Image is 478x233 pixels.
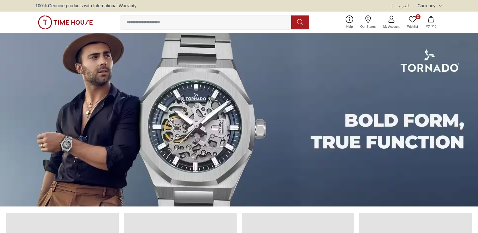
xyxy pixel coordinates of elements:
span: 100% Genuine products with International Warranty [35,3,136,9]
span: | [391,3,393,9]
span: Our Stores [358,24,378,29]
a: Our Stores [357,14,379,30]
img: ... [38,15,93,29]
span: My Account [381,24,402,29]
span: | [413,3,414,9]
a: Help [342,14,357,30]
button: My Bag [422,15,440,30]
span: My Bag [423,24,439,28]
span: Help [344,24,355,29]
div: Currency [417,3,438,9]
button: العربية [396,3,409,9]
span: 0 [415,14,421,19]
span: Wishlist [405,24,421,29]
a: 0Wishlist [403,14,422,30]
